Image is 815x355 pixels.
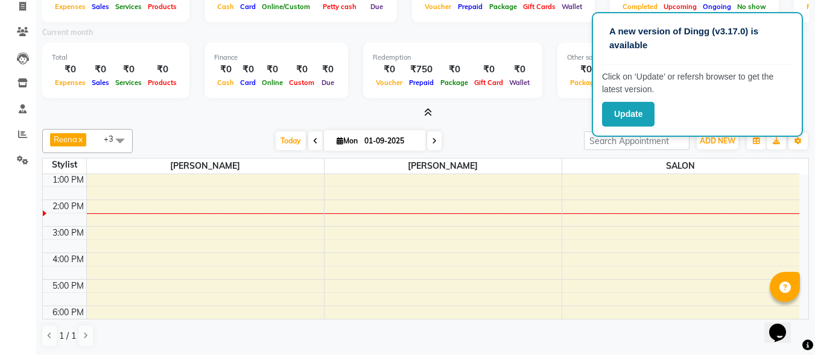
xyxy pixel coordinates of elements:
span: Expenses [52,78,89,87]
div: ₹0 [373,63,405,77]
span: Card [237,2,259,11]
span: [PERSON_NAME] [87,159,324,174]
div: ₹0 [286,63,317,77]
span: Online [259,78,286,87]
span: Cash [214,2,237,11]
label: Current month [42,27,93,38]
p: A new version of Dingg (v3.17.0) is available [609,25,785,52]
span: Package [437,78,471,87]
span: Services [112,78,145,87]
div: 1:00 PM [50,174,86,186]
span: Ongoing [700,2,734,11]
div: ₹0 [89,63,112,77]
div: Redemption [373,52,533,63]
span: Today [276,131,306,150]
a: x [77,134,83,144]
button: Update [602,102,655,127]
span: Due [319,78,337,87]
span: Prepaid [455,2,486,11]
span: Custom [286,78,317,87]
span: +3 [104,134,122,143]
div: ₹0 [506,63,533,77]
button: ADD NEW [697,133,738,149]
span: Expenses [52,2,89,11]
div: 2:00 PM [50,200,86,213]
div: Stylist [43,159,86,171]
span: Voucher [422,2,454,11]
span: Wallet [506,78,533,87]
div: ₹750 [405,63,437,77]
span: Services [112,2,145,11]
span: Gift Card [471,78,506,87]
div: ₹0 [145,63,180,77]
div: ₹0 [112,63,145,77]
iframe: chat widget [764,307,803,343]
span: Package [486,2,520,11]
div: Total [52,52,180,63]
span: [PERSON_NAME] [325,159,562,174]
div: Finance [214,52,338,63]
span: Petty cash [320,2,360,11]
span: ADD NEW [700,136,735,145]
span: Prepaid [406,78,437,87]
span: Packages [567,78,604,87]
div: ₹0 [471,63,506,77]
span: Online/Custom [259,2,313,11]
div: 3:00 PM [50,227,86,239]
div: ₹0 [237,63,259,77]
span: 1 / 1 [59,330,76,342]
div: ₹0 [567,63,604,77]
span: Products [145,78,180,87]
span: Sales [89,78,112,87]
span: Reena [54,134,77,144]
div: 4:00 PM [50,253,86,266]
p: Click on ‘Update’ or refersh browser to get the latest version. [602,71,793,96]
span: Sales [89,2,112,11]
span: Gift Cards [520,2,559,11]
span: Mon [334,136,361,145]
div: Other sales [567,52,763,63]
span: Upcoming [661,2,700,11]
div: 6:00 PM [50,306,86,319]
span: Cash [214,78,237,87]
span: Voucher [373,78,405,87]
div: ₹0 [259,63,286,77]
span: Completed [620,2,661,11]
div: ₹0 [214,63,237,77]
span: No show [734,2,769,11]
span: Card [237,78,259,87]
div: 5:00 PM [50,280,86,292]
span: SALON [562,159,800,174]
input: Search Appointment [584,131,690,150]
span: Wallet [559,2,585,11]
span: Products [145,2,180,11]
div: ₹0 [52,63,89,77]
div: ₹0 [437,63,471,77]
div: ₹0 [317,63,338,77]
span: Due [367,2,386,11]
input: 2025-09-01 [361,132,421,150]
